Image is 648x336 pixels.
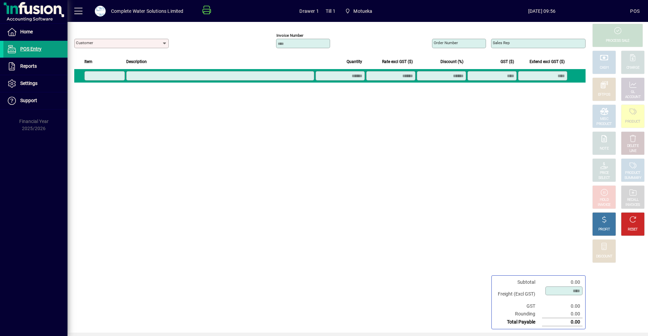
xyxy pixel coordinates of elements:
[353,6,372,17] span: Motueka
[494,278,542,286] td: Subtotal
[89,5,111,17] button: Profile
[3,92,67,109] a: Support
[494,318,542,326] td: Total Payable
[598,203,610,208] div: INVOICE
[596,122,612,127] div: PRODUCT
[600,146,609,151] div: NOTE
[598,227,610,232] div: PROFIT
[631,90,635,95] div: GL
[276,33,303,38] mat-label: Invoice number
[84,58,92,65] span: Item
[542,318,583,326] td: 0.00
[625,119,640,124] div: PRODUCT
[628,227,638,232] div: RESET
[501,58,514,65] span: GST ($)
[20,81,37,86] span: Settings
[453,6,630,17] span: [DATE] 09:56
[624,176,641,181] div: SUMMARY
[20,29,33,34] span: Home
[111,6,184,17] div: Complete Water Solutions Limited
[3,24,67,40] a: Home
[606,38,629,43] div: PROCESS SALE
[600,171,609,176] div: PRICE
[76,40,93,45] mat-label: Customer
[3,75,67,92] a: Settings
[494,286,542,302] td: Freight (Excl GST)
[20,98,37,103] span: Support
[542,310,583,318] td: 0.00
[625,203,640,208] div: INVOICES
[382,58,413,65] span: Rate excl GST ($)
[627,197,639,203] div: RECALL
[627,144,639,149] div: DELETE
[440,58,463,65] span: Discount (%)
[126,58,147,65] span: Description
[493,40,510,45] mat-label: Sales rep
[598,176,610,181] div: SELECT
[434,40,458,45] mat-label: Order number
[326,6,335,17] span: Till 1
[596,254,612,259] div: DISCOUNT
[542,302,583,310] td: 0.00
[625,95,641,100] div: ACCOUNT
[629,149,636,154] div: LINE
[494,310,542,318] td: Rounding
[542,278,583,286] td: 0.00
[20,63,37,69] span: Reports
[3,58,67,75] a: Reports
[20,46,42,52] span: POS Entry
[600,117,608,122] div: MISC
[530,58,565,65] span: Extend excl GST ($)
[600,197,609,203] div: HOLD
[600,65,609,70] div: CASH
[625,171,640,176] div: PRODUCT
[598,92,611,97] div: EFTPOS
[630,6,640,17] div: POS
[626,65,640,70] div: CHARGE
[299,6,319,17] span: Drawer 1
[342,5,375,17] span: Motueka
[347,58,362,65] span: Quantity
[494,302,542,310] td: GST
